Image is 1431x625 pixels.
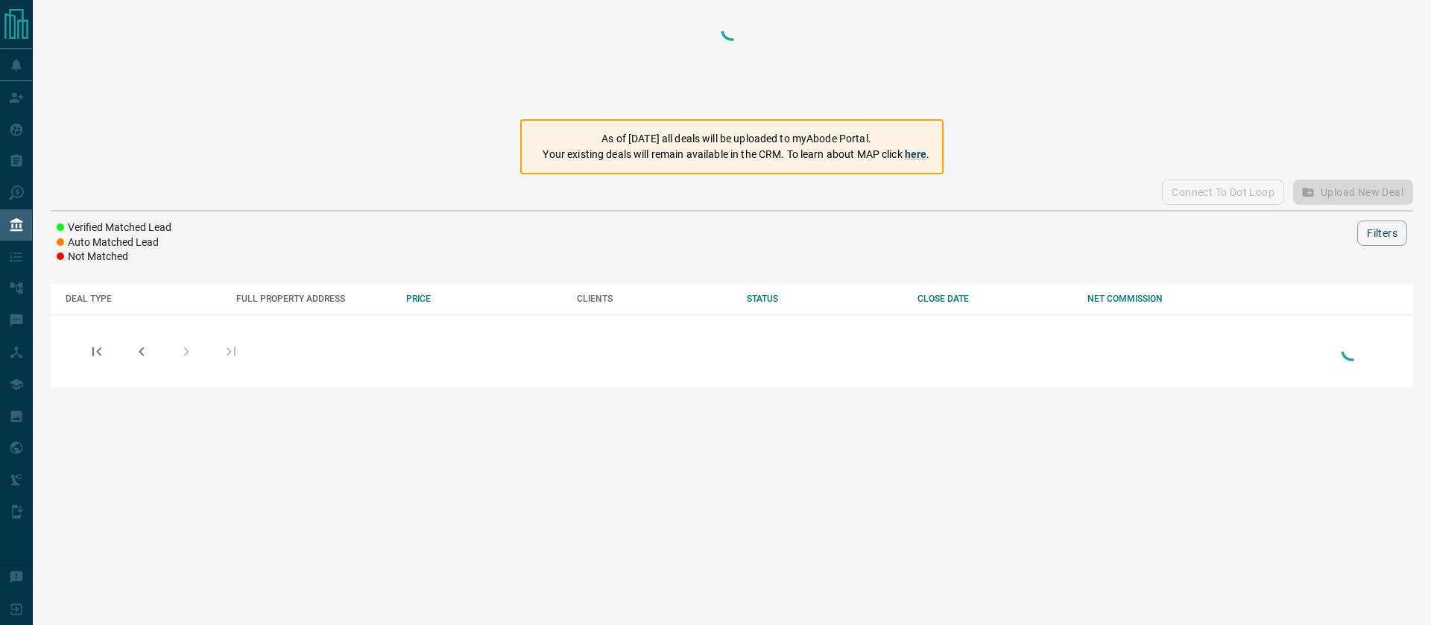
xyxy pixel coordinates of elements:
li: Not Matched [57,250,171,264]
a: here [905,148,927,160]
div: STATUS [747,294,903,304]
div: Loading [717,15,747,104]
div: PRICE [406,294,562,304]
div: CLOSE DATE [917,294,1073,304]
div: CLIENTS [577,294,733,304]
div: DEAL TYPE [66,294,221,304]
button: Filters [1357,221,1407,246]
div: FULL PROPERTY ADDRESS [236,294,392,304]
div: Loading [1337,335,1367,367]
p: Your existing deals will remain available in the CRM. To learn about MAP click . [543,147,929,162]
li: Verified Matched Lead [57,221,171,235]
li: Auto Matched Lead [57,235,171,250]
p: As of [DATE] all deals will be uploaded to myAbode Portal. [543,131,929,147]
div: NET COMMISSION [1087,294,1243,304]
